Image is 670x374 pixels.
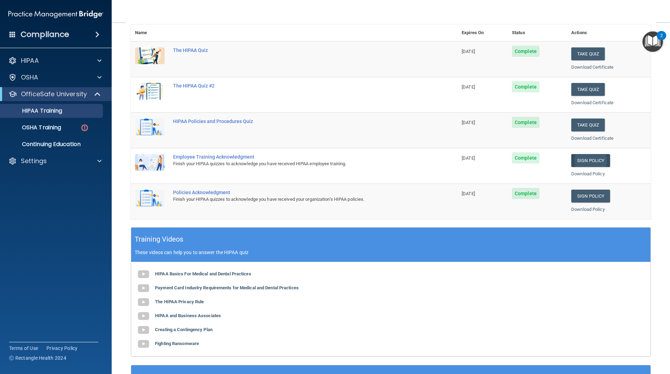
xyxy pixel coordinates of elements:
span: [DATE] [462,84,475,90]
iframe: Drift Widget Chat Controller [549,325,662,352]
p: HIPAA Training [5,107,62,114]
p: Continuing Education [5,141,100,148]
span: Ⓒ Rectangle Health 2024 [9,354,66,361]
span: Complete [512,188,539,199]
b: Fighting Ransomware [155,341,199,346]
img: gray_youtube_icon.38fcd6cc.png [136,267,150,281]
b: HIPAA and Business Associates [155,313,221,318]
th: Expires On [457,24,508,41]
div: HIPAA Policies and Procedures Quiz [173,119,423,124]
a: OfficeSafe University [8,90,101,98]
p: Settings [21,157,47,165]
div: Policies Acknowledgment [173,190,423,195]
span: Complete [512,81,539,92]
img: gray_youtube_icon.38fcd6cc.png [136,323,150,337]
a: Privacy Policy [46,345,78,352]
span: Complete [512,117,539,128]
a: Download Certificate [571,64,613,70]
span: Complete [512,152,539,163]
div: Employee Training Acknowledgment [173,154,423,160]
a: Terms of Use [9,345,38,352]
span: [DATE] [462,49,475,54]
b: Creating a Contingency Plan [155,327,213,332]
h4: Compliance [21,30,69,39]
button: Take Quiz [571,119,605,131]
img: danger-circle.6113f641.png [80,123,89,132]
p: These videos can help you to answer the HIPAA quiz [135,250,647,255]
img: gray_youtube_icon.38fcd6cc.png [136,295,150,309]
span: [DATE] [462,191,475,196]
span: [DATE] [462,155,475,161]
th: Actions [567,24,651,41]
a: Settings [8,157,102,165]
img: gray_youtube_icon.38fcd6cc.png [136,281,150,295]
p: OSHA Training [5,124,61,131]
div: 2 [660,36,663,45]
a: Sign Policy [571,190,610,203]
b: HIPAA Basics For Medical and Dental Practices [155,271,251,276]
button: Open Resource Center, 2 new notifications [642,31,663,52]
a: Download Policy [571,207,605,212]
div: The HIPAA Quiz #2 [173,83,423,89]
div: The HIPAA Quiz [173,47,423,53]
th: Status [508,24,567,41]
p: HIPAA [21,56,39,65]
button: Take Quiz [571,83,605,96]
img: PMB logo [8,7,103,21]
a: Download Certificate [571,100,613,105]
span: Complete [512,46,539,57]
p: OfficeSafe University [21,90,87,98]
a: Download Policy [571,171,605,176]
div: Finish your HIPAA quizzes to acknowledge you have received your organization’s HIPAA policies. [173,195,423,204]
a: Download Certificate [571,136,613,141]
a: HIPAA [8,56,102,65]
span: [DATE] [462,120,475,125]
b: The HIPAA Privacy Rule [155,299,204,304]
img: gray_youtube_icon.38fcd6cc.png [136,309,150,323]
p: OSHA [21,73,38,82]
div: Finish your HIPAA quizzes to acknowledge you have received HIPAA employee training. [173,160,423,168]
img: gray_youtube_icon.38fcd6cc.png [136,337,150,351]
a: OSHA [8,73,102,82]
h5: Training Videos [135,233,184,245]
button: Take Quiz [571,47,605,60]
th: Name [131,24,169,41]
a: Sign Policy [571,154,610,167]
b: Payment Card Industry Requirements for Medical and Dental Practices [155,285,299,290]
